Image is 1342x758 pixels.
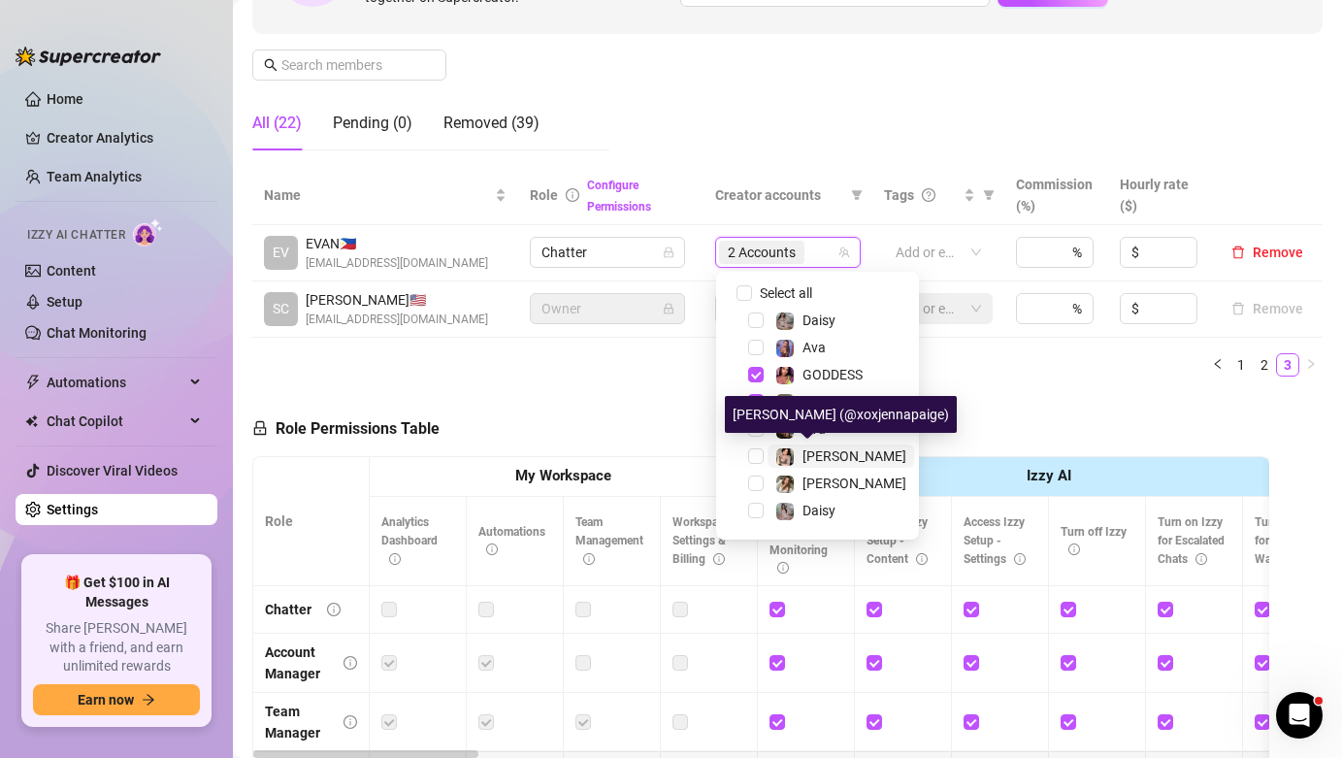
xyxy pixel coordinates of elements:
button: Remove [1224,297,1311,320]
a: Creator Analytics [47,122,202,153]
span: [PERSON_NAME] [802,448,906,464]
span: [PERSON_NAME] [802,394,906,410]
span: Remove [1253,245,1303,260]
span: [PERSON_NAME] 🇺🇸 [306,289,488,311]
button: Remove [1224,241,1311,264]
li: 2 [1253,353,1276,377]
span: Automations [47,367,184,398]
a: Discover Viral Videos [47,463,178,478]
span: info-circle [1195,553,1207,565]
li: 3 [1276,353,1299,377]
img: Jenna [776,448,794,466]
button: right [1299,353,1323,377]
div: Chatter [265,599,311,620]
span: question-circle [922,188,935,202]
span: Team Management [575,515,643,566]
a: Home [47,91,83,107]
span: Access Izzy Setup - Settings [964,515,1026,566]
img: AI Chatter [133,218,163,247]
img: Chat Copilot [25,414,38,428]
span: info-circle [713,553,725,565]
span: Owner [541,294,673,323]
span: Access Izzy Setup - Content [867,515,928,566]
a: 3 [1277,354,1298,376]
img: logo-BBDzfeDw.svg [16,47,161,66]
span: [PERSON_NAME] [802,476,906,491]
span: info-circle [327,603,341,616]
span: Creator accounts [715,184,843,206]
div: Removed (39) [443,112,540,135]
iframe: Intercom live chat [1276,692,1323,739]
span: Chat Copilot [47,406,184,437]
span: Daisy [802,313,835,328]
li: Next Page [1299,353,1323,377]
a: Chat Monitoring [47,325,147,341]
span: Turn on Izzy for Escalated Chats [1158,515,1225,566]
span: [EMAIL_ADDRESS][DOMAIN_NAME] [306,254,488,273]
img: Paige [776,476,794,493]
span: delete [1231,246,1245,259]
a: Content [47,263,96,279]
span: info-circle [486,544,498,555]
span: Access Izzy - Chat Monitoring [769,507,838,576]
span: Chatter [541,238,673,267]
span: 🎁 Get $100 in AI Messages [33,574,200,611]
span: right [1305,358,1317,370]
span: Select tree node [748,503,764,518]
span: info-circle [583,553,595,565]
span: filter [983,189,995,201]
img: GODDESS [776,367,794,384]
th: Commission (%) [1004,166,1108,225]
span: Tags [884,184,914,206]
a: Setup [47,294,82,310]
a: Team Analytics [47,169,142,184]
strong: My Workspace [515,467,611,484]
span: info-circle [344,656,357,670]
span: Turn on Izzy for Time Wasters [1255,515,1320,566]
th: Name [252,166,518,225]
th: Hourly rate ($) [1108,166,1212,225]
input: Search members [281,54,419,76]
img: Daisy [776,313,794,330]
span: Select tree node [748,367,764,382]
span: Select tree node [748,340,764,355]
span: Ava [802,340,826,355]
button: left [1206,353,1229,377]
span: Role [530,187,558,203]
span: info-circle [1014,553,1026,565]
span: filter [851,189,863,201]
span: [EMAIL_ADDRESS][DOMAIN_NAME] [306,311,488,329]
div: All (22) [252,112,302,135]
span: lock [252,420,268,436]
span: Select all [752,282,820,304]
div: [PERSON_NAME] (@xoxjennapaige) [725,396,957,433]
span: lock [663,247,674,258]
span: Select tree node [748,448,764,464]
span: Select tree node [748,394,764,410]
span: search [264,58,278,72]
span: Daisy [802,503,835,518]
span: left [1212,358,1224,370]
span: info-circle [344,715,357,729]
span: Izzy AI Chatter [27,226,125,245]
img: Daisy [776,503,794,520]
h5: Role Permissions Table [252,417,440,441]
span: Select tree node [748,313,764,328]
a: Settings [47,502,98,517]
span: Workspace Settings & Billing [672,515,730,566]
span: 2 Accounts [728,242,796,263]
span: Earn now [78,692,134,708]
span: team [838,247,850,258]
span: filter [979,181,998,210]
a: 2 [1254,354,1275,376]
span: EV [273,242,289,263]
span: Turn off Izzy [1061,525,1127,557]
div: Account Manager [265,642,328,684]
button: Earn nowarrow-right [33,684,200,715]
li: 1 [1229,353,1253,377]
span: thunderbolt [25,375,41,390]
strong: Izzy AI [1027,467,1071,484]
div: Pending (0) [333,112,412,135]
img: Ava [776,340,794,357]
span: filter [847,181,867,210]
